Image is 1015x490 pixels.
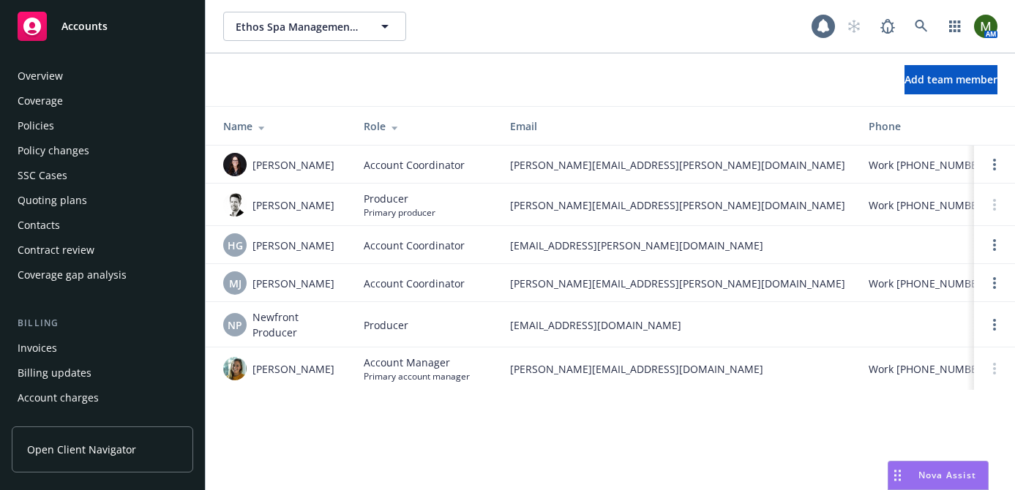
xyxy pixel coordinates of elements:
[364,118,487,134] div: Role
[252,361,334,377] span: [PERSON_NAME]
[12,361,193,385] a: Billing updates
[18,89,63,113] div: Coverage
[61,20,108,32] span: Accounts
[364,355,470,370] span: Account Manager
[223,357,247,380] img: photo
[223,153,247,176] img: photo
[888,461,989,490] button: Nova Assist
[18,263,127,287] div: Coverage gap analysis
[918,469,976,481] span: Nova Assist
[236,19,362,34] span: Ethos Spa Management LLC, Ethos Spa NJ LLC
[510,157,845,173] span: [PERSON_NAME][EMAIL_ADDRESS][PERSON_NAME][DOMAIN_NAME]
[510,276,845,291] span: [PERSON_NAME][EMAIL_ADDRESS][PERSON_NAME][DOMAIN_NAME]
[12,89,193,113] a: Coverage
[27,442,136,457] span: Open Client Navigator
[364,157,465,173] span: Account Coordinator
[252,197,334,213] span: [PERSON_NAME]
[869,118,992,134] div: Phone
[986,156,1003,173] a: Open options
[18,114,54,137] div: Policies
[986,274,1003,292] a: Open options
[223,193,247,216] img: photo
[986,316,1003,333] a: Open options
[364,276,465,291] span: Account Coordinator
[229,276,241,291] span: MJ
[869,276,987,291] span: Work [PHONE_NUMBER]
[510,317,845,333] span: [EMAIL_ADDRESS][DOMAIN_NAME]
[228,317,242,333] span: NP
[364,238,465,253] span: Account Coordinator
[869,361,987,377] span: Work [PHONE_NUMBER]
[252,238,334,253] span: [PERSON_NAME]
[18,164,67,187] div: SSC Cases
[12,263,193,287] a: Coverage gap analysis
[839,12,869,41] a: Start snowing
[364,191,435,206] span: Producer
[510,238,845,253] span: [EMAIL_ADDRESS][PERSON_NAME][DOMAIN_NAME]
[12,164,193,187] a: SSC Cases
[904,72,997,86] span: Add team member
[12,238,193,262] a: Contract review
[364,206,435,219] span: Primary producer
[12,189,193,212] a: Quoting plans
[228,238,243,253] span: HG
[12,336,193,360] a: Invoices
[223,118,340,134] div: Name
[12,386,193,410] a: Account charges
[907,12,936,41] a: Search
[252,309,340,340] span: Newfront Producer
[18,336,57,360] div: Invoices
[12,214,193,237] a: Contacts
[904,65,997,94] button: Add team member
[18,139,89,162] div: Policy changes
[18,361,91,385] div: Billing updates
[223,12,406,41] button: Ethos Spa Management LLC, Ethos Spa NJ LLC
[18,238,94,262] div: Contract review
[940,12,970,41] a: Switch app
[364,317,408,333] span: Producer
[986,236,1003,254] a: Open options
[869,197,987,213] span: Work [PHONE_NUMBER]
[510,118,845,134] div: Email
[18,214,60,237] div: Contacts
[974,15,997,38] img: photo
[510,197,845,213] span: [PERSON_NAME][EMAIL_ADDRESS][PERSON_NAME][DOMAIN_NAME]
[12,316,193,331] div: Billing
[12,64,193,88] a: Overview
[18,64,63,88] div: Overview
[12,6,193,47] a: Accounts
[364,370,470,382] span: Primary account manager
[12,411,193,434] a: Installment plans
[252,276,334,291] span: [PERSON_NAME]
[18,189,87,212] div: Quoting plans
[18,386,99,410] div: Account charges
[12,139,193,162] a: Policy changes
[12,114,193,137] a: Policies
[873,12,902,41] a: Report a Bug
[869,157,987,173] span: Work [PHONE_NUMBER]
[888,461,907,489] div: Drag to move
[252,157,334,173] span: [PERSON_NAME]
[18,411,103,434] div: Installment plans
[510,361,845,377] span: [PERSON_NAME][EMAIL_ADDRESS][DOMAIN_NAME]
